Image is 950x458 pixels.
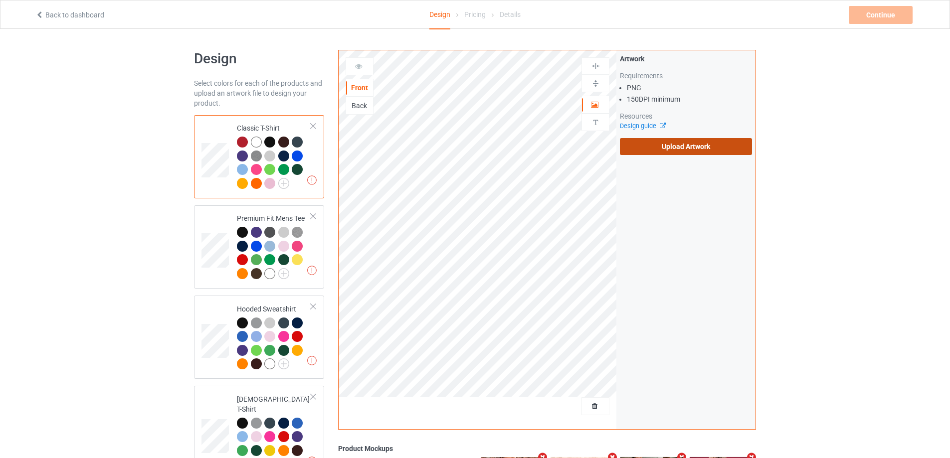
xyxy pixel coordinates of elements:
[620,122,665,130] a: Design guide
[500,0,521,28] div: Details
[591,118,600,127] img: svg%3E%0A
[429,0,450,29] div: Design
[620,54,752,64] div: Artwork
[627,94,752,104] li: 150 DPI minimum
[338,444,756,454] div: Product Mockups
[194,50,324,68] h1: Design
[237,304,311,369] div: Hooded Sweatshirt
[307,356,317,365] img: exclamation icon
[292,227,303,238] img: heather_texture.png
[278,268,289,279] img: svg+xml;base64,PD94bWwgdmVyc2lvbj0iMS4wIiBlbmNvZGluZz0iVVRGLTgiPz4KPHN2ZyB3aWR0aD0iMjJweCIgaGVpZ2...
[307,266,317,275] img: exclamation icon
[194,115,324,198] div: Classic T-Shirt
[35,11,104,19] a: Back to dashboard
[591,61,600,71] img: svg%3E%0A
[620,111,752,121] div: Resources
[591,79,600,88] img: svg%3E%0A
[194,78,324,108] div: Select colors for each of the products and upload an artwork file to design your product.
[251,151,262,161] img: heather_texture.png
[620,71,752,81] div: Requirements
[278,178,289,189] img: svg+xml;base64,PD94bWwgdmVyc2lvbj0iMS4wIiBlbmNvZGluZz0iVVRGLTgiPz4KPHN2ZyB3aWR0aD0iMjJweCIgaGVpZ2...
[346,101,373,111] div: Back
[194,296,324,379] div: Hooded Sweatshirt
[307,175,317,185] img: exclamation icon
[237,213,311,278] div: Premium Fit Mens Tee
[464,0,486,28] div: Pricing
[346,83,373,93] div: Front
[627,83,752,93] li: PNG
[620,138,752,155] label: Upload Artwork
[237,123,311,188] div: Classic T-Shirt
[194,205,324,289] div: Premium Fit Mens Tee
[278,358,289,369] img: svg+xml;base64,PD94bWwgdmVyc2lvbj0iMS4wIiBlbmNvZGluZz0iVVRGLTgiPz4KPHN2ZyB3aWR0aD0iMjJweCIgaGVpZ2...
